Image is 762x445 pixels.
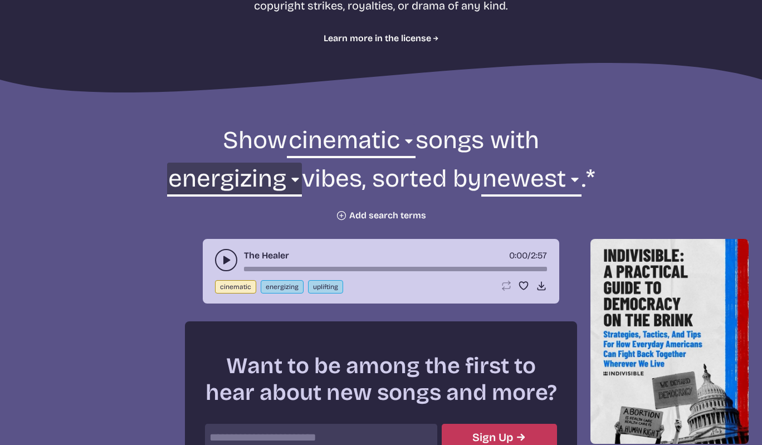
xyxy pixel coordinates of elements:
button: Loop [500,280,511,291]
a: The Healer [244,249,289,262]
button: Favorite [518,280,529,291]
select: vibe [167,163,302,201]
span: timer [509,250,527,261]
button: energizing [261,280,304,294]
div: / [509,249,547,262]
button: Add search terms [336,210,426,221]
button: uplifting [308,280,343,294]
button: play-pause toggle [215,249,237,271]
select: genre [287,124,415,163]
img: Help save our democracy! [590,239,749,444]
div: song-time-bar [244,267,547,271]
a: Learn more in the license [324,32,439,45]
form: Show songs with vibes, sorted by . [78,124,684,221]
h2: Want to be among the first to hear about new songs and more? [205,353,557,406]
span: 2:57 [531,250,547,261]
select: sorting [481,163,582,201]
button: cinematic [215,280,256,294]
